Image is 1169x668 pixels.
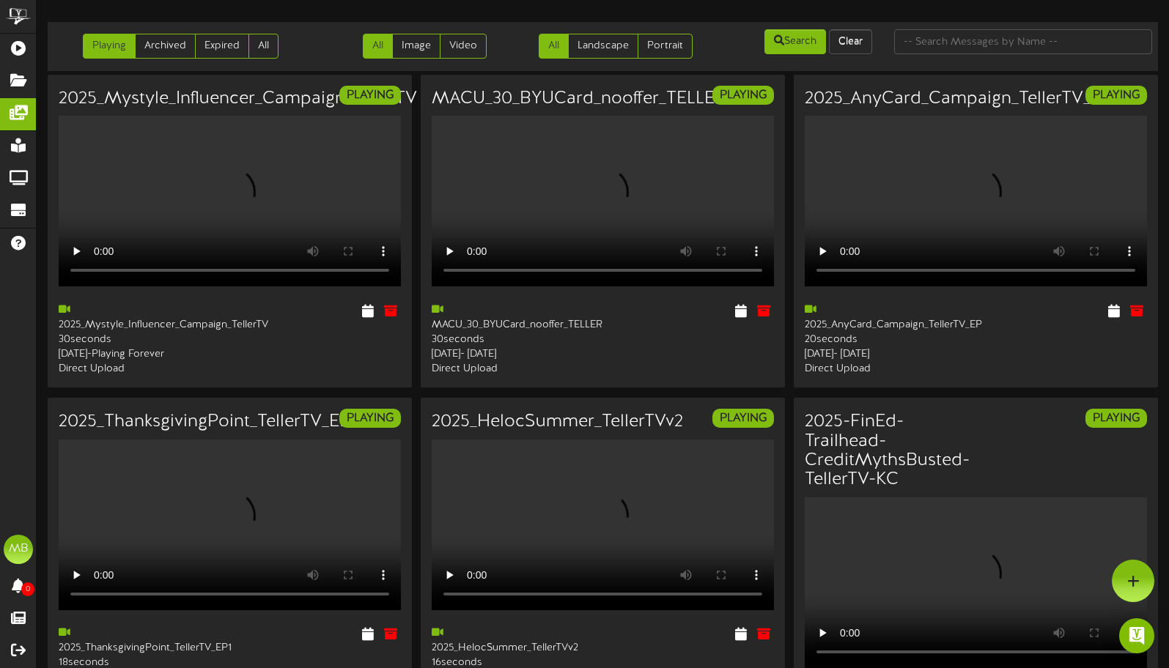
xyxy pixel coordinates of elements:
div: [DATE] - [DATE] [432,347,591,362]
span: 0 [21,582,34,596]
h3: MACU_30_BYUCard_nooffer_TELLER [432,89,726,108]
h3: 2025_ThanksgivingPoint_TellerTV_EP1 [59,412,358,431]
strong: PLAYING [347,89,394,102]
a: Image [392,34,440,59]
div: 30 seconds [432,333,591,347]
div: Direct Upload [59,362,218,376]
a: Landscape [568,34,638,59]
video: Your browser does not support HTML5 video. [805,497,1147,668]
video: Your browser does not support HTML5 video. [432,116,774,286]
button: Search [764,29,826,54]
a: All [539,34,569,59]
video: Your browser does not support HTML5 video. [59,116,401,286]
div: [DATE] - [DATE] [805,347,965,362]
div: 2025_Mystyle_Influencer_Campaign_TellerTV [59,303,218,333]
a: Expired [195,34,249,59]
strong: PLAYING [720,412,767,425]
div: 2025_HelocSummer_TellerTVv2 [432,626,591,656]
div: Direct Upload [432,362,591,376]
div: 2025_AnyCard_Campaign_TellerTV_EP [805,303,965,333]
div: Direct Upload [805,362,965,376]
h3: 2025_AnyCard_Campaign_TellerTV_EP [805,89,1113,108]
button: Clear [829,29,872,54]
a: Playing [83,34,136,59]
div: [DATE] - Playing Forever [59,347,218,362]
a: All [248,34,279,59]
a: Video [440,34,487,59]
div: MACU_30_BYUCard_nooffer_TELLER [432,303,591,333]
div: 30 seconds [59,333,218,347]
div: 20 seconds [805,333,965,347]
strong: PLAYING [1093,89,1140,102]
strong: PLAYING [720,89,767,102]
a: Archived [135,34,196,59]
a: All [363,34,393,59]
input: -- Search Messages by Name -- [894,29,1152,54]
div: Open Intercom Messenger [1119,618,1154,653]
div: MB [4,535,33,564]
strong: PLAYING [347,412,394,425]
h3: 2025_Mystyle_Influencer_Campaign_TellerTV [59,89,417,108]
h3: 2025_HelocSummer_TellerTVv2 [432,412,683,431]
video: Your browser does not support HTML5 video. [805,116,1147,286]
strong: PLAYING [1093,412,1140,425]
div: 2025_ThanksgivingPoint_TellerTV_EP1 [59,626,218,656]
video: Your browser does not support HTML5 video. [432,439,774,610]
a: Portrait [638,34,693,59]
h3: 2025-FinEd-Trailhead-CreditMythsBusted-TellerTV-KC [805,412,970,490]
video: Your browser does not support HTML5 video. [59,439,401,610]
